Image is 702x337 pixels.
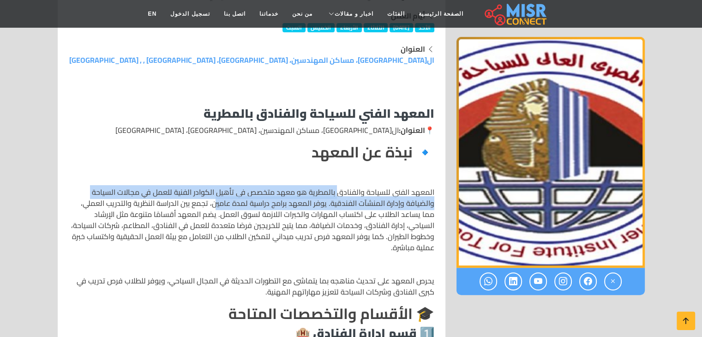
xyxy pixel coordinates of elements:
[252,5,285,23] a: خدماتنا
[228,300,434,327] strong: 🎓 الأقسام والتخصصات المتاحة
[69,187,434,253] p: المعهد الفني للسياحة والفنادق بالمطرية هو معهد متخصص في تأهيل الكوادر الفنية للعمل في مجالات السي...
[456,37,645,268] img: المعهد الفني للسياحة والفنادق بالمطرية
[312,138,434,166] strong: 🔹 نبذة عن المعهد
[456,37,645,268] div: 1 / 1
[204,102,434,125] strong: المعهد الفني للسياحة والفنادق بالمطرية
[319,5,380,23] a: اخبار و مقالات
[399,123,425,137] strong: العنوان:
[69,125,434,136] p: 📍 ال[GEOGRAPHIC_DATA]، مساكن المهندسين، [GEOGRAPHIC_DATA]، [GEOGRAPHIC_DATA]
[412,5,470,23] a: الصفحة الرئيسية
[69,275,434,297] p: يحرص المعهد على تحديث مناهجه بما يتماشى مع التطورات الحديثة في المجال السياحي، ويوفر للطلاب فرص ت...
[485,2,546,25] img: main.misr_connect
[335,10,373,18] span: اخبار و مقالات
[141,5,164,23] a: EN
[401,42,425,56] strong: العنوان
[69,53,434,67] a: ال[GEOGRAPHIC_DATA]، مساكن المهندسين، [GEOGRAPHIC_DATA]، [GEOGRAPHIC_DATA] , , [GEOGRAPHIC_DATA]
[217,5,252,23] a: اتصل بنا
[285,5,319,23] a: من نحن
[380,5,412,23] a: الفئات
[163,5,216,23] a: تسجيل الدخول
